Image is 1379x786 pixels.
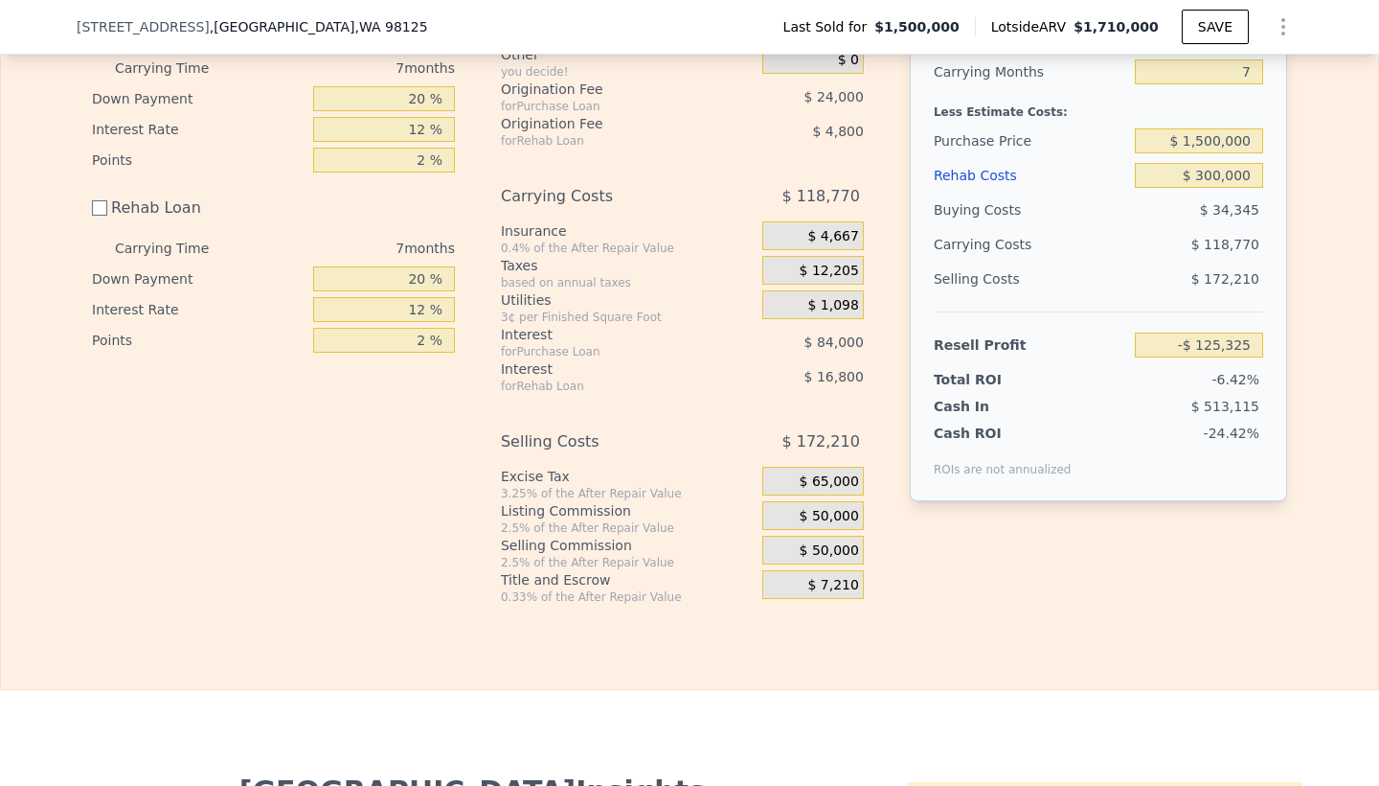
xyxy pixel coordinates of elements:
[501,179,714,214] div: Carrying Costs
[501,359,714,379] div: Interest
[92,114,305,145] div: Interest Rate
[934,89,1263,124] div: Less Estimate Costs:
[92,294,305,325] div: Interest Rate
[934,328,1127,362] div: Resell Profit
[115,233,239,264] div: Carrying Time
[800,508,859,525] span: $ 50,000
[501,80,714,99] div: Origination Fee
[77,17,210,36] span: [STREET_ADDRESS]
[501,379,714,394] div: for Rehab Loan
[800,543,859,560] span: $ 50,000
[804,335,864,350] span: $ 84,000
[354,19,427,35] span: , WA 98125
[1264,8,1302,46] button: Show Options
[934,424,1072,443] div: Cash ROI
[807,577,858,594] span: $ 7,210
[92,264,305,294] div: Down Payment
[804,89,864,104] span: $ 24,000
[501,555,755,570] div: 2.5% of the After Repair Value
[501,221,755,241] div: Insurance
[781,179,859,214] span: $ 118,770
[210,17,428,36] span: , [GEOGRAPHIC_DATA]
[1191,399,1259,414] span: $ 513,115
[934,158,1127,193] div: Rehab Costs
[800,263,859,280] span: $ 12,205
[501,536,755,555] div: Selling Commission
[804,369,864,384] span: $ 16,800
[501,486,755,501] div: 3.25% of the After Repair Value
[92,325,305,356] div: Points
[92,191,305,225] label: Rehab Loan
[501,290,755,310] div: Utilities
[991,17,1074,36] span: Lotside ARV
[934,443,1072,477] div: ROIs are not annualized
[1211,372,1259,387] span: -6.42%
[934,262,1127,296] div: Selling Costs
[247,233,455,264] div: 7 months
[501,589,755,605] div: 0.33% of the After Repair Value
[501,310,755,325] div: 3¢ per Finished Square Foot
[501,45,755,64] div: Other
[874,17,960,36] span: $1,500,000
[501,99,714,114] div: for Purchase Loan
[501,501,755,520] div: Listing Commission
[501,467,755,486] div: Excise Tax
[807,297,858,314] span: $ 1,098
[501,241,755,256] div: 0.4% of the After Repair Value
[501,256,755,275] div: Taxes
[807,228,858,245] span: $ 4,667
[934,397,1053,416] div: Cash In
[812,124,863,139] span: $ 4,800
[838,52,859,69] span: $ 0
[934,193,1127,227] div: Buying Costs
[247,53,455,83] div: 7 months
[501,114,714,133] div: Origination Fee
[1191,237,1259,252] span: $ 118,770
[501,344,714,359] div: for Purchase Loan
[501,520,755,536] div: 2.5% of the After Repair Value
[934,55,1127,89] div: Carrying Months
[92,200,107,216] input: Rehab Loan
[1204,426,1259,441] span: -24.42%
[115,53,239,83] div: Carrying Time
[934,124,1127,158] div: Purchase Price
[501,64,755,80] div: you decide!
[1191,271,1259,287] span: $ 172,210
[783,17,875,36] span: Last Sold for
[781,425,859,459] span: $ 172,210
[501,425,714,459] div: Selling Costs
[934,227,1053,262] div: Carrying Costs
[92,145,305,175] div: Points
[934,370,1053,389] div: Total ROI
[501,570,755,589] div: Title and Escrow
[1182,10,1249,44] button: SAVE
[501,325,714,344] div: Interest
[1200,202,1259,218] span: $ 34,345
[501,275,755,290] div: based on annual taxes
[501,133,714,149] div: for Rehab Loan
[92,83,305,114] div: Down Payment
[1074,19,1159,35] span: $1,710,000
[800,474,859,491] span: $ 65,000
